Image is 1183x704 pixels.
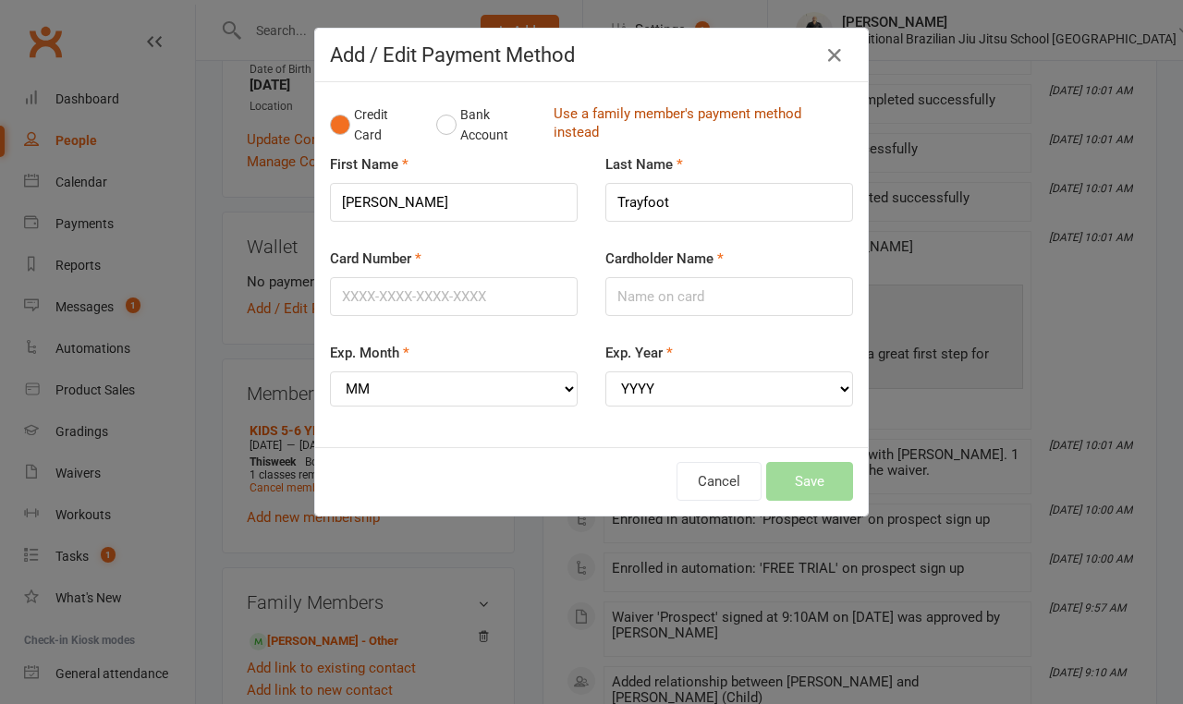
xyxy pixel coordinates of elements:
label: Exp. Month [330,342,409,364]
label: Cardholder Name [605,248,724,270]
label: Last Name [605,153,683,176]
label: Exp. Year [605,342,673,364]
label: First Name [330,153,409,176]
button: Close [820,41,849,70]
input: Name on card [605,277,853,316]
input: XXXX-XXXX-XXXX-XXXX [330,277,578,316]
button: Cancel [677,462,762,501]
button: Credit Card [330,97,417,153]
button: Bank Account [436,97,539,153]
label: Card Number [330,248,421,270]
a: Use a family member's payment method instead [554,104,844,146]
h4: Add / Edit Payment Method [330,43,853,67]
